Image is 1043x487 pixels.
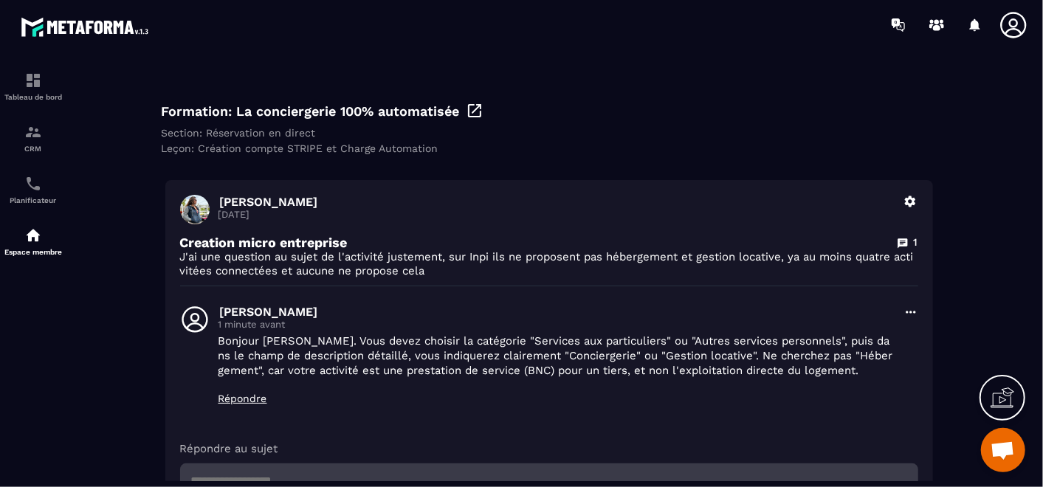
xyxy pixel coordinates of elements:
p: Bonjour [PERSON_NAME]. Vous devez choisir la catégorie "Services aux particuliers" ou "Autres ser... [218,334,895,378]
img: logo [21,13,154,41]
p: Répondre [218,393,895,404]
div: Section: Réservation en direct [162,127,937,139]
img: automations [24,227,42,244]
a: formationformationTableau de bord [4,61,63,112]
a: automationsautomationsEspace membre [4,215,63,267]
a: formationformationCRM [4,112,63,164]
div: Formation: La conciergerie 100% automatisée [162,102,937,120]
p: Répondre au sujet [180,441,918,456]
p: Planificateur [4,196,63,204]
p: 1 minute avant [218,319,895,330]
p: Tableau de bord [4,93,63,101]
div: Leçon: Création compte STRIPE et Charge Automation [162,142,937,154]
p: Creation micro entreprise [180,235,348,250]
img: formation [24,123,42,141]
p: 1 [914,235,918,249]
p: J'ai une question au sujet de l'activité justement, sur Inpi ils ne proposent pas hébergement et ... [180,250,918,278]
div: Ouvrir le chat [981,428,1025,472]
img: scheduler [24,175,42,193]
p: [DATE] [218,209,895,220]
p: CRM [4,145,63,153]
p: Espace membre [4,248,63,256]
img: formation [24,72,42,89]
p: [PERSON_NAME] [220,195,895,209]
p: [PERSON_NAME] [220,305,895,319]
a: schedulerschedulerPlanificateur [4,164,63,215]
